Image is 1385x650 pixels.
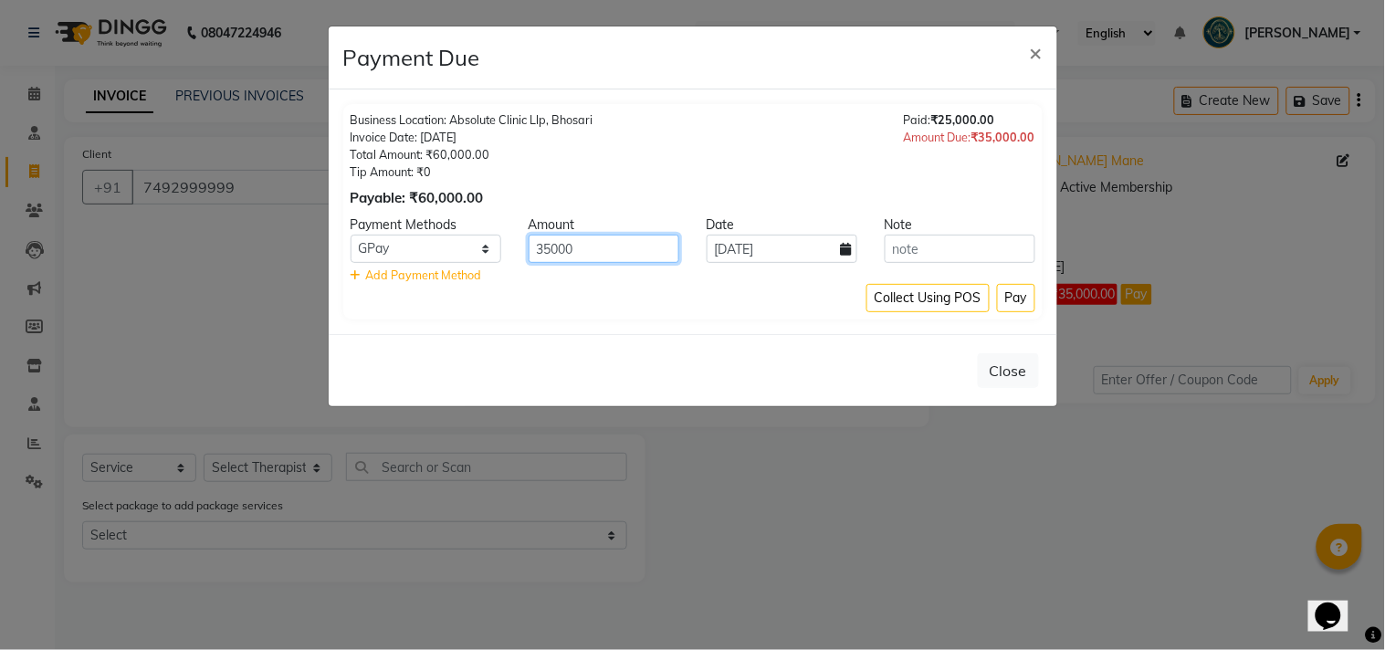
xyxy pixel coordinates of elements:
[1308,577,1367,632] iframe: chat widget
[351,111,593,129] div: Business Location: Absolute Clinic Llp, Bhosari
[904,129,1035,146] div: Amount Due:
[337,215,515,235] div: Payment Methods
[904,111,1035,129] div: Paid:
[529,235,679,263] input: Amount
[515,215,693,235] div: Amount
[1015,26,1057,78] button: Close
[366,267,482,282] span: Add Payment Method
[885,235,1035,263] input: note
[1030,38,1043,66] span: ×
[707,235,857,263] input: yyyy-mm-dd
[971,130,1035,144] span: ₹35,000.00
[343,41,480,74] h4: Payment Due
[351,188,593,209] div: Payable: ₹60,000.00
[693,215,871,235] div: Date
[978,353,1039,388] button: Close
[997,284,1035,312] button: Pay
[866,284,990,312] button: Collect Using POS
[351,129,593,146] div: Invoice Date: [DATE]
[931,112,995,127] span: ₹25,000.00
[871,215,1049,235] div: Note
[351,146,593,163] div: Total Amount: ₹60,000.00
[351,163,593,181] div: Tip Amount: ₹0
